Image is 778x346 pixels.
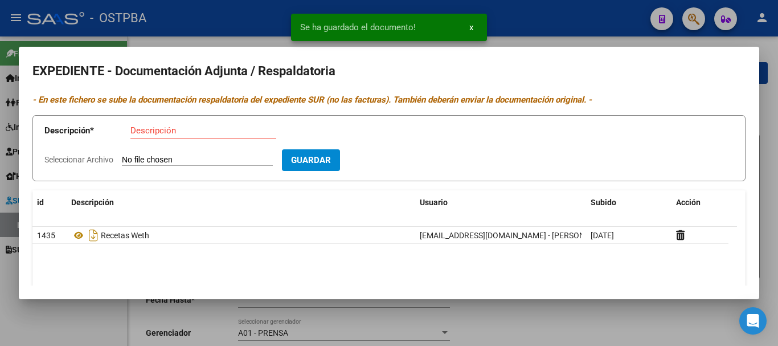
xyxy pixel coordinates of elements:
span: Guardar [291,156,331,166]
button: x [460,17,482,38]
span: Descripción [71,198,114,207]
span: Recetas Weth [101,231,149,240]
span: Usuario [420,198,448,207]
span: x [469,22,473,32]
datatable-header-cell: Descripción [67,190,415,215]
span: [DATE] [591,231,614,240]
span: Subido [591,198,616,207]
span: Seleccionar Archivo [44,155,113,164]
p: Descripción [44,124,130,137]
span: Acción [676,198,701,207]
i: Descargar documento [86,226,101,245]
span: 1435 [37,231,55,240]
i: - En este fichero se sube la documentación respaldatoria del expediente SUR (no las facturas). Ta... [32,95,592,105]
div: Open Intercom Messenger [739,307,767,335]
button: Guardar [282,149,340,170]
span: id [37,198,44,207]
h2: EXPEDIENTE - Documentación Adjunta / Respaldatoria [32,60,746,82]
span: Se ha guardado el documento! [300,22,416,33]
datatable-header-cell: Subido [586,190,671,215]
datatable-header-cell: Acción [671,190,728,215]
datatable-header-cell: Usuario [415,190,586,215]
span: [EMAIL_ADDRESS][DOMAIN_NAME] - [PERSON_NAME] [420,231,613,240]
datatable-header-cell: id [32,190,67,215]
